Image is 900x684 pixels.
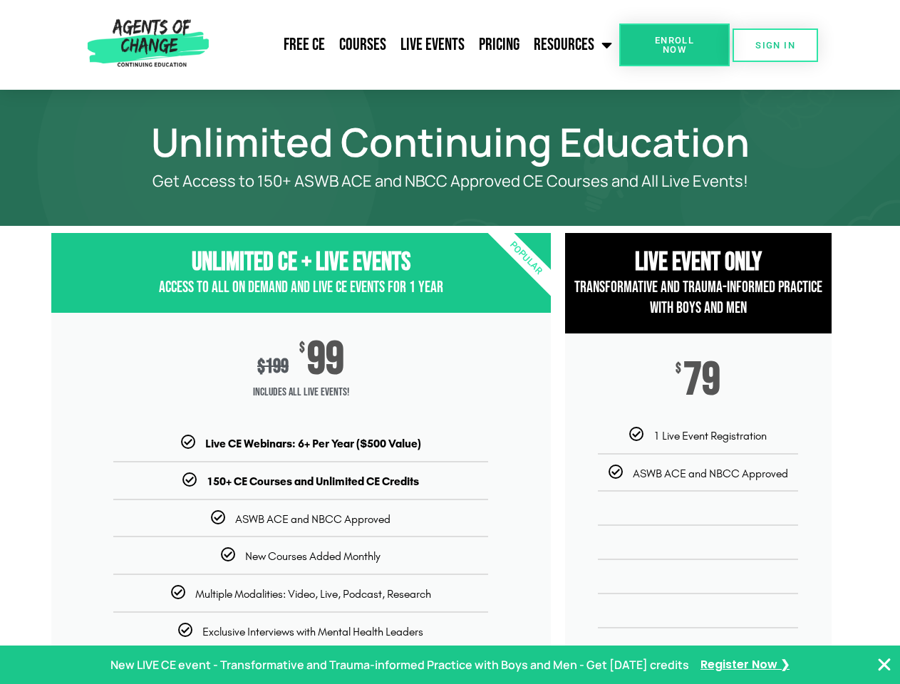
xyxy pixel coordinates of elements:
a: Register Now ❯ [700,655,790,675]
span: 1 Live Event Registration [653,429,767,442]
span: ASWB ACE and NBCC Approved [235,512,390,526]
h1: Unlimited Continuing Education [44,125,857,158]
span: Transformative and Trauma-informed Practice with Boys and Men [574,278,822,318]
span: $ [299,341,305,356]
div: 199 [257,355,289,378]
b: Live CE Webinars: 6+ Per Year ($500 Value) [205,437,421,450]
div: Popular [443,176,608,341]
p: Get Access to 150+ ASWB ACE and NBCC Approved CE Courses and All Live Events! [101,172,800,190]
span: Access to All On Demand and Live CE Events for 1 year [159,278,443,297]
span: Enroll Now [642,36,707,54]
a: Live Events [393,27,472,63]
span: New Courses Added Monthly [245,549,381,563]
span: Multiple Modalities: Video, Live, Podcast, Research [195,587,431,601]
span: $ [676,362,681,376]
span: 79 [683,362,720,399]
nav: Menu [214,27,619,63]
b: 150+ CE Courses and Unlimited CE Credits [207,475,419,488]
span: SIGN IN [755,41,795,50]
span: Includes ALL Live Events! [51,378,551,407]
span: ASWB ACE and NBCC Approved [633,467,788,480]
a: Free CE [276,27,332,63]
h3: Unlimited CE + Live Events [51,247,551,278]
span: 99 [307,341,344,378]
a: Pricing [472,27,527,63]
span: Exclusive Interviews with Mental Health Leaders [202,625,423,638]
a: SIGN IN [733,28,818,62]
a: Enroll Now [619,24,730,66]
a: Courses [332,27,393,63]
h3: Live Event Only [565,247,832,278]
button: Close Banner [876,656,893,673]
p: New LIVE CE event - Transformative and Trauma-informed Practice with Boys and Men - Get [DATE] cr... [110,655,689,675]
span: $ [257,355,265,378]
a: Resources [527,27,619,63]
